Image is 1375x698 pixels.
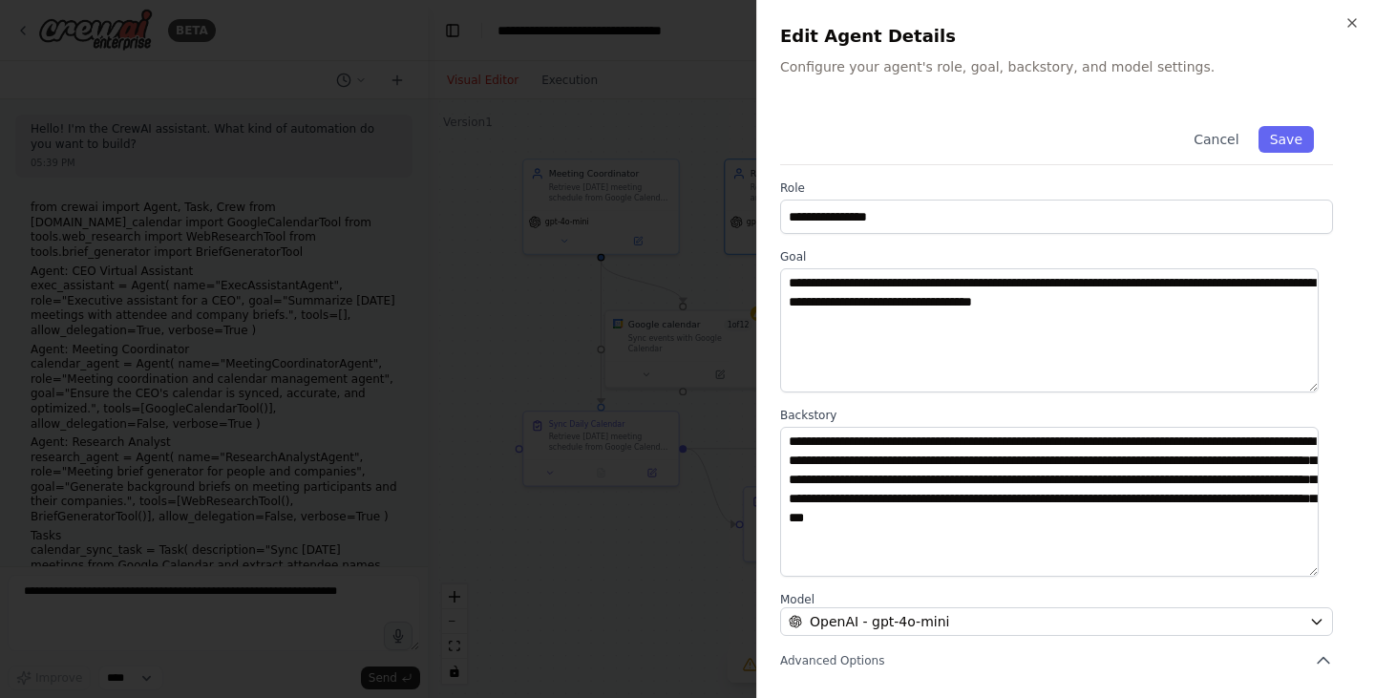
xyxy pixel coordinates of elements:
[780,57,1352,76] p: Configure your agent's role, goal, backstory, and model settings.
[780,607,1333,636] button: OpenAI - gpt-4o-mini
[780,592,1333,607] label: Model
[780,653,884,668] span: Advanced Options
[810,612,949,631] span: OpenAI - gpt-4o-mini
[780,23,1352,50] h2: Edit Agent Details
[780,651,1333,670] button: Advanced Options
[780,180,1333,196] label: Role
[780,408,1333,423] label: Backstory
[780,249,1333,264] label: Goal
[1182,126,1250,153] button: Cancel
[1259,126,1314,153] button: Save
